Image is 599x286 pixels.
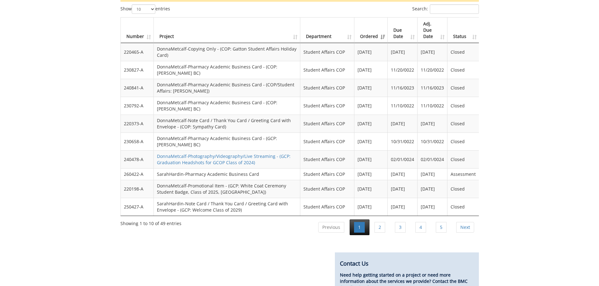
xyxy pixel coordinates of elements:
td: [DATE] [388,180,418,198]
a: 2 [374,222,385,233]
th: Due Date: activate to sort column ascending [388,18,418,43]
td: DonnaMetcalf-Pharmacy Academic Business Card - (GCP:[PERSON_NAME] BC) [154,132,301,150]
td: Closed [447,150,479,168]
td: [DATE] [418,115,447,132]
td: Student Affairs COP [300,132,354,150]
td: 10/31/0022 [418,132,447,150]
td: 260422-A [121,168,154,180]
td: [DATE] [388,43,418,61]
td: [DATE] [354,61,388,79]
td: Student Affairs COP [300,180,354,198]
td: Closed [447,180,479,198]
td: SarahHardin-Pharmacy Academic Business Card [154,168,301,180]
th: Number: activate to sort column ascending [121,18,154,43]
td: Closed [447,43,479,61]
th: Ordered: activate to sort column ascending [354,18,388,43]
td: Student Affairs COP [300,115,354,132]
td: [DATE] [354,43,388,61]
input: Search: [430,4,479,14]
td: [DATE] [354,79,388,97]
td: SarahHardin-Note Card / Thank You Card / Greeting Card with Envelope - (GCP: Welcome Class of 2029) [154,198,301,216]
td: 220373-A [121,115,154,132]
a: 3 [395,222,406,233]
th: Project: activate to sort column ascending [154,18,301,43]
td: 11/16/0023 [388,79,418,97]
td: [DATE] [354,132,388,150]
td: [DATE] [388,168,418,180]
td: Closed [447,97,479,115]
td: 230792-A [121,97,154,115]
td: Closed [447,132,479,150]
td: 10/31/0022 [388,132,418,150]
td: [DATE] [354,97,388,115]
a: 1 [354,222,365,233]
td: DonnaMetcalf-Copying Only - (COP: Gatton Student Affairs Holiday Card) [154,43,301,61]
td: Student Affairs COP [300,43,354,61]
td: 11/20/0022 [418,61,447,79]
td: 11/20/0022 [388,61,418,79]
td: 230827-A [121,61,154,79]
td: Student Affairs COP [300,61,354,79]
td: [DATE] [388,115,418,132]
td: DonnaMetcalf-Promotional Item - (GCP: White Coat Ceremony Student Badge, Class of 2025, [GEOGRAPH... [154,180,301,198]
td: 02/01/0024 [418,150,447,168]
a: 5 [436,222,446,233]
select: Showentries [132,4,155,14]
td: 220465-A [121,43,154,61]
td: [DATE] [354,115,388,132]
td: 220198-A [121,180,154,198]
td: 11/10/0022 [418,97,447,115]
td: 11/10/0022 [388,97,418,115]
label: Search: [412,4,479,14]
td: 240478-A [121,150,154,168]
td: Student Affairs COP [300,97,354,115]
a: Next [456,222,474,233]
td: [DATE] [418,168,447,180]
td: DonnaMetcalf-Note Card / Thank You Card / Greeting Card with Envelope - (COP: Sympathy Card) [154,115,301,132]
th: Status: activate to sort column ascending [447,18,479,43]
div: Showing 1 to 10 of 49 entries [120,218,181,227]
td: [DATE] [354,180,388,198]
h4: Contact Us [340,261,474,267]
a: DonnaMetcalf-Photography/Videography/Live Streaming - (GCP: Graduation Headshots for GCOP Class o... [157,153,291,165]
td: DonnaMetcalf-Pharmacy Academic Business Card - (COP/Student Affairs: [PERSON_NAME]) [154,79,301,97]
td: [DATE] [418,43,447,61]
td: Closed [447,61,479,79]
td: [DATE] [418,180,447,198]
td: DonnaMetcalf-Pharmacy Academic Business Card - (COP:[PERSON_NAME] BC) [154,61,301,79]
td: Closed [447,79,479,97]
label: Show entries [120,4,170,14]
a: 4 [415,222,426,233]
td: Student Affairs COP [300,150,354,168]
td: Student Affairs COP [300,79,354,97]
td: 240841-A [121,79,154,97]
th: Department: activate to sort column ascending [300,18,354,43]
td: 250427-A [121,198,154,216]
td: 11/16/0023 [418,79,447,97]
td: [DATE] [354,168,388,180]
td: 02/01/0024 [388,150,418,168]
td: Student Affairs COP [300,168,354,180]
td: Assessment [447,168,479,180]
td: 230658-A [121,132,154,150]
a: Previous [318,222,344,233]
td: [DATE] [388,198,418,216]
td: [DATE] [418,198,447,216]
td: Closed [447,115,479,132]
th: Adj. Due Date: activate to sort column ascending [418,18,447,43]
td: [DATE] [354,150,388,168]
td: [DATE] [354,198,388,216]
td: Closed [447,198,479,216]
td: Student Affairs COP [300,198,354,216]
td: DonnaMetcalf-Pharmacy Academic Business Card - (COP:[PERSON_NAME] BC) [154,97,301,115]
